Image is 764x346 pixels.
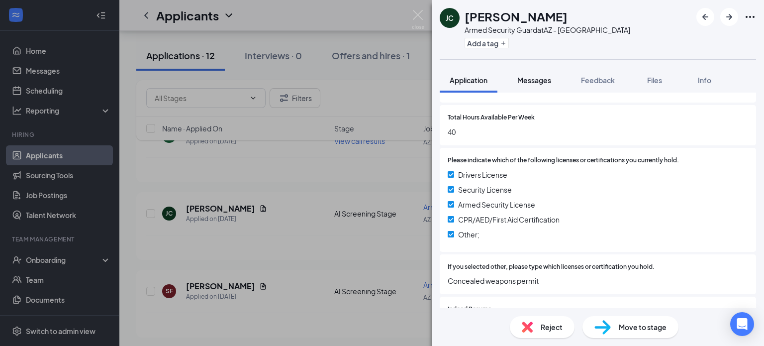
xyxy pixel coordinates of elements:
span: Total Hours Available Per Week [448,113,535,122]
span: Security License [458,184,512,195]
span: Move to stage [619,322,667,333]
span: If you selected other, please type which licenses or certification you hold. [448,262,655,272]
h1: [PERSON_NAME] [465,8,568,25]
span: Reject [541,322,563,333]
span: Messages [517,76,551,85]
svg: Ellipses [744,11,756,23]
button: ArrowLeftNew [696,8,714,26]
span: Feedback [581,76,615,85]
svg: ArrowLeftNew [699,11,711,23]
span: Other; [458,229,479,240]
span: Files [647,76,662,85]
div: JC [446,13,454,23]
span: Info [698,76,711,85]
span: Application [450,76,487,85]
span: CPR/AED/First Aid Certification [458,214,560,225]
span: 40 [448,126,748,137]
span: Concealed weapons permit [448,275,748,286]
span: Drivers License [458,169,507,180]
div: Open Intercom Messenger [730,312,754,336]
svg: Plus [500,40,506,46]
button: ArrowRight [720,8,738,26]
svg: ArrowRight [723,11,735,23]
span: Please indicate which of the following licenses or certifications you currently hold. [448,156,679,165]
span: Armed Security License [458,199,535,210]
div: Armed Security Guard at AZ - [GEOGRAPHIC_DATA] [465,25,630,35]
span: Indeed Resume [448,305,491,314]
button: PlusAdd a tag [465,38,509,48]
